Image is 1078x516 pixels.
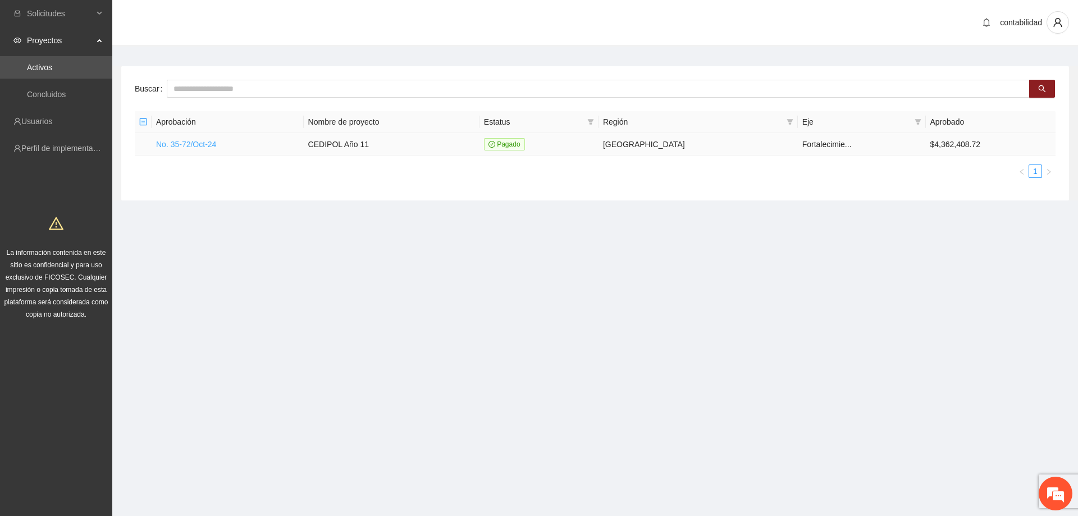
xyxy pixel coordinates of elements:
[1047,17,1068,28] span: user
[587,118,594,125] span: filter
[926,111,1056,133] th: Aprobado
[1029,165,1042,177] a: 1
[784,113,796,130] span: filter
[27,63,52,72] a: Activos
[1000,18,1042,27] span: contabilidad
[156,140,216,149] a: No. 35-72/Oct-24
[13,36,21,44] span: eye
[802,140,852,149] span: Fortalecimie...
[484,116,583,128] span: Estatus
[21,117,52,126] a: Usuarios
[603,116,782,128] span: Región
[304,133,479,156] td: CEDIPOL Año 11
[21,144,109,153] a: Perfil de implementadora
[4,249,108,318] span: La información contenida en este sitio es confidencial y para uso exclusivo de FICOSEC. Cualquier...
[915,118,921,125] span: filter
[1038,85,1046,94] span: search
[978,18,995,27] span: bell
[1045,168,1052,175] span: right
[1042,165,1056,178] li: Next Page
[1029,80,1055,98] button: search
[585,113,596,130] span: filter
[27,90,66,99] a: Concluidos
[49,216,63,231] span: warning
[1042,165,1056,178] button: right
[135,80,167,98] label: Buscar
[27,2,93,25] span: Solicitudes
[926,133,1056,156] td: $4,362,408.72
[1029,165,1042,178] li: 1
[787,118,793,125] span: filter
[13,10,21,17] span: inbox
[802,116,910,128] span: Eje
[977,13,995,31] button: bell
[152,111,304,133] th: Aprobación
[139,118,147,126] span: minus-square
[912,113,924,130] span: filter
[599,133,798,156] td: [GEOGRAPHIC_DATA]
[304,111,479,133] th: Nombre de proyecto
[484,138,525,150] span: Pagado
[488,141,495,148] span: check-circle
[1015,165,1029,178] li: Previous Page
[27,29,93,52] span: Proyectos
[1047,11,1069,34] button: user
[1018,168,1025,175] span: left
[1015,165,1029,178] button: left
